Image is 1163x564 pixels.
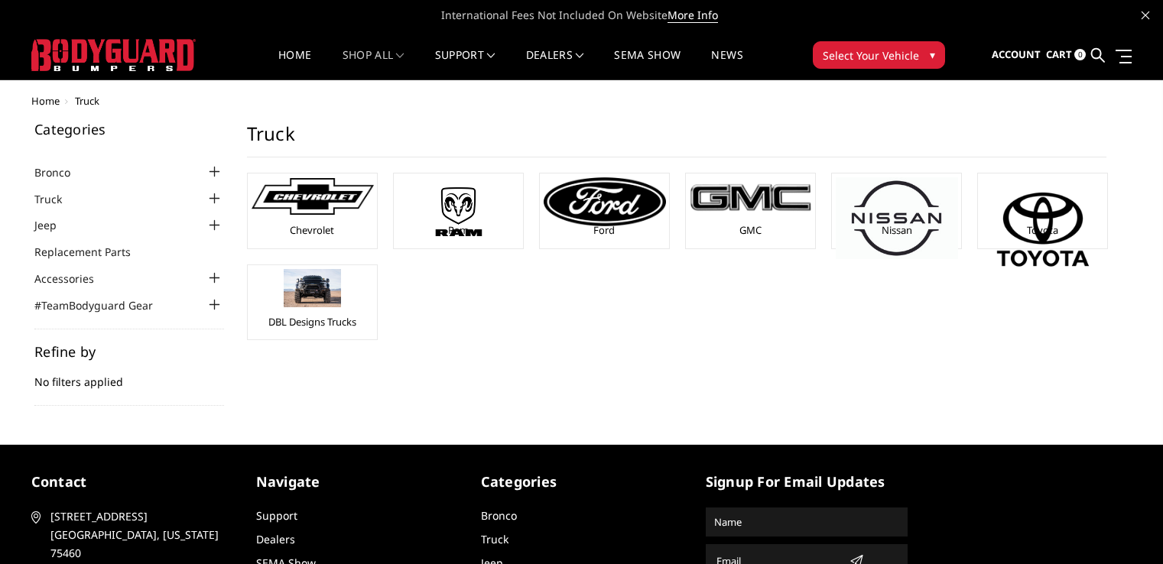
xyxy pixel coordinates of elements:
a: Home [31,94,60,108]
a: Support [435,50,495,79]
h5: Categories [481,472,683,492]
span: Account [992,47,1041,61]
a: Bronco [34,164,89,180]
a: DBL Designs Trucks [268,315,356,329]
span: Cart [1046,47,1072,61]
a: Chevrolet [290,223,334,237]
span: Truck [75,94,99,108]
span: [STREET_ADDRESS] [GEOGRAPHIC_DATA], [US_STATE] 75460 [50,507,228,562]
a: Account [992,34,1041,76]
a: More Info [668,8,718,23]
a: Jeep [34,217,76,233]
h5: contact [31,472,233,492]
a: Accessories [34,271,113,287]
a: Bronco [481,508,517,523]
a: Replacement Parts [34,244,150,260]
h5: Refine by [34,345,224,358]
a: News [711,50,742,79]
a: #TeamBodyguard Gear [34,297,172,313]
a: Home [278,50,311,79]
input: Name [708,510,905,534]
a: Ram [448,223,469,237]
a: Toyota [1027,223,1058,237]
a: Nissan [882,223,912,237]
a: GMC [739,223,762,237]
a: SEMA Show [614,50,681,79]
a: Support [256,508,297,523]
a: Cart 0 [1046,34,1086,76]
span: 0 [1074,49,1086,60]
a: Dealers [256,532,295,546]
button: Select Your Vehicle [813,41,945,69]
img: BODYGUARD BUMPERS [31,39,196,71]
h5: Navigate [256,472,458,492]
a: Truck [34,191,81,207]
a: shop all [343,50,404,79]
a: Ford [593,223,615,237]
h1: Truck [247,122,1106,157]
a: Truck [481,532,508,546]
span: ▾ [930,47,935,63]
a: Dealers [526,50,584,79]
h5: signup for email updates [706,472,908,492]
div: No filters applied [34,345,224,406]
span: Select Your Vehicle [823,47,919,63]
h5: Categories [34,122,224,136]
